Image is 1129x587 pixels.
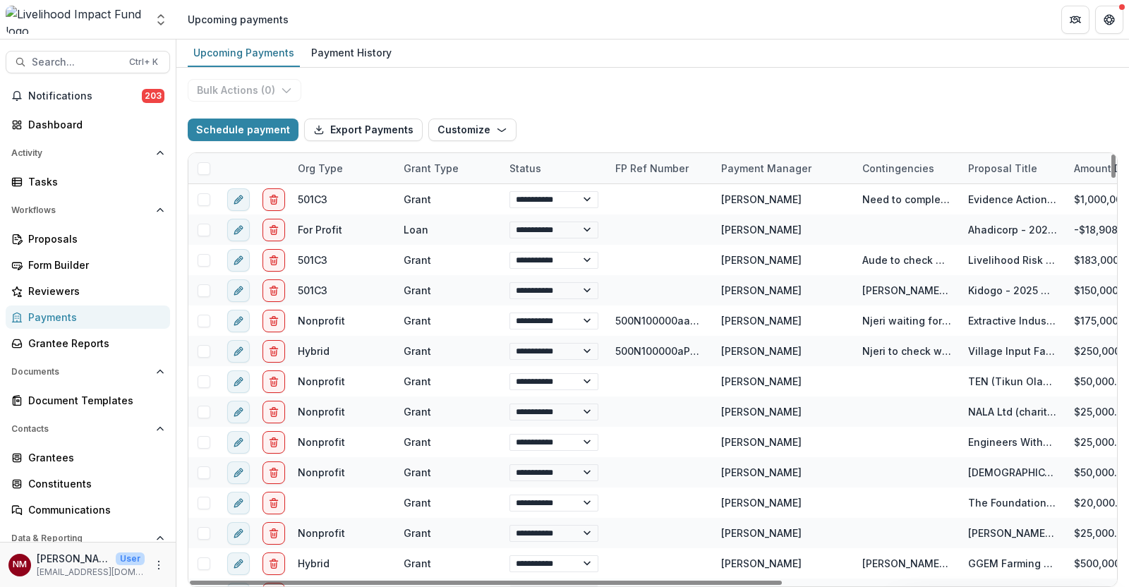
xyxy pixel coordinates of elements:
[262,219,285,241] button: delete
[227,219,250,241] button: edit
[6,527,170,550] button: Open Data & Reporting
[151,6,171,34] button: Open entity switcher
[262,279,285,302] button: delete
[28,310,159,325] div: Payments
[188,79,301,102] button: Bulk Actions (0)
[862,313,951,328] div: Njeri waiting for signed agreement
[6,305,170,329] a: Payments
[6,389,170,412] a: Document Templates
[28,336,159,351] div: Grantee Reports
[28,284,159,298] div: Reviewers
[298,374,345,389] div: Nonprofit
[126,54,161,70] div: Ctrl + K
[6,332,170,355] a: Grantee Reports
[721,495,802,510] div: [PERSON_NAME]
[262,431,285,454] button: delete
[968,222,1057,237] div: Ahadicorp - 2024 Loan
[28,450,159,465] div: Grantees
[262,310,285,332] button: delete
[298,222,342,237] div: For Profit
[298,192,327,207] div: 501C3
[713,153,854,183] div: Payment Manager
[395,161,467,176] div: Grant Type
[968,526,1057,540] div: [PERSON_NAME] World Disaster Relief 2025
[227,188,250,211] button: edit
[721,404,802,419] div: [PERSON_NAME]
[404,192,431,207] div: Grant
[721,313,802,328] div: [PERSON_NAME]
[968,374,1057,389] div: TEN (Tikun Olam Empowerment Network) 2025
[968,283,1057,298] div: Kidogo - 2025 Grant
[6,142,170,164] button: Open Activity
[6,113,170,136] a: Dashboard
[428,119,517,141] button: Customize
[298,404,345,419] div: Nonprofit
[262,249,285,272] button: delete
[854,153,960,183] div: Contingencies
[968,192,1057,207] div: Evidence Action - 2023-26 Grant - Safe Water Initiative [GEOGRAPHIC_DATA]
[227,431,250,454] button: edit
[298,526,345,540] div: Nonprofit
[28,502,159,517] div: Communications
[227,492,250,514] button: edit
[227,370,250,393] button: edit
[6,279,170,303] a: Reviewers
[721,192,802,207] div: [PERSON_NAME]
[862,344,951,358] div: Njeri to check with FP and see if we can put through without a website
[298,465,345,480] div: Nonprofit
[395,153,501,183] div: Grant Type
[862,192,951,207] div: Need to complete form through UBS
[188,40,300,67] a: Upcoming Payments
[28,90,142,102] span: Notifications
[289,153,395,183] div: Org type
[182,9,294,30] nav: breadcrumb
[862,556,951,571] div: [PERSON_NAME] working w/ [PERSON_NAME] on what account to send to
[28,258,159,272] div: Form Builder
[262,340,285,363] button: delete
[404,283,431,298] div: Grant
[721,253,802,267] div: [PERSON_NAME]
[227,401,250,423] button: edit
[6,361,170,383] button: Open Documents
[304,119,423,141] button: Export Payments
[1095,6,1123,34] button: Get Help
[968,404,1057,419] div: NALA Ltd (charitable company) 2025
[960,153,1065,183] div: Proposal Title
[11,367,150,377] span: Documents
[960,161,1046,176] div: Proposal Title
[298,283,327,298] div: 501C3
[227,522,250,545] button: edit
[11,148,150,158] span: Activity
[298,435,345,449] div: Nonprofit
[262,188,285,211] button: delete
[262,492,285,514] button: delete
[32,56,121,68] span: Search...
[37,566,145,579] p: [EMAIL_ADDRESS][DOMAIN_NAME]
[607,161,697,176] div: FP Ref Number
[6,6,145,34] img: Livelihood Impact Fund logo
[1061,6,1089,34] button: Partners
[262,552,285,575] button: delete
[968,495,1057,510] div: The Foundation for Child Health and Mental Health in [GEOGRAPHIC_DATA] and [GEOGRAPHIC_DATA] 2025
[404,313,431,328] div: Grant
[188,42,300,63] div: Upcoming Payments
[28,393,159,408] div: Document Templates
[721,344,802,358] div: [PERSON_NAME]
[6,253,170,277] a: Form Builder
[262,522,285,545] button: delete
[862,253,951,267] div: Aude to check with Muthoni / Peige when next [PERSON_NAME] will join
[615,313,704,328] div: 500N100000aaSXQIA2
[6,418,170,440] button: Open Contacts
[227,340,250,363] button: edit
[607,153,713,183] div: FP Ref Number
[150,557,167,574] button: More
[404,556,431,571] div: Grant
[227,279,250,302] button: edit
[713,161,820,176] div: Payment Manager
[6,472,170,495] a: Constituents
[262,461,285,484] button: delete
[28,476,159,491] div: Constituents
